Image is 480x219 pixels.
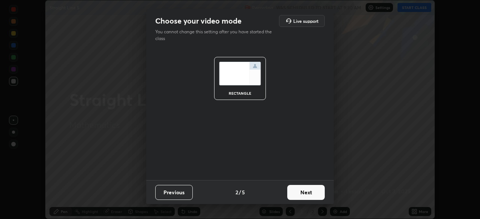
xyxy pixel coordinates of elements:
[287,185,325,200] button: Next
[239,188,241,196] h4: /
[155,185,193,200] button: Previous
[293,19,318,23] h5: Live support
[225,91,255,95] div: rectangle
[155,28,277,42] p: You cannot change this setting after you have started the class
[235,188,238,196] h4: 2
[219,62,261,85] img: normalScreenIcon.ae25ed63.svg
[242,188,245,196] h4: 5
[155,16,241,26] h2: Choose your video mode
